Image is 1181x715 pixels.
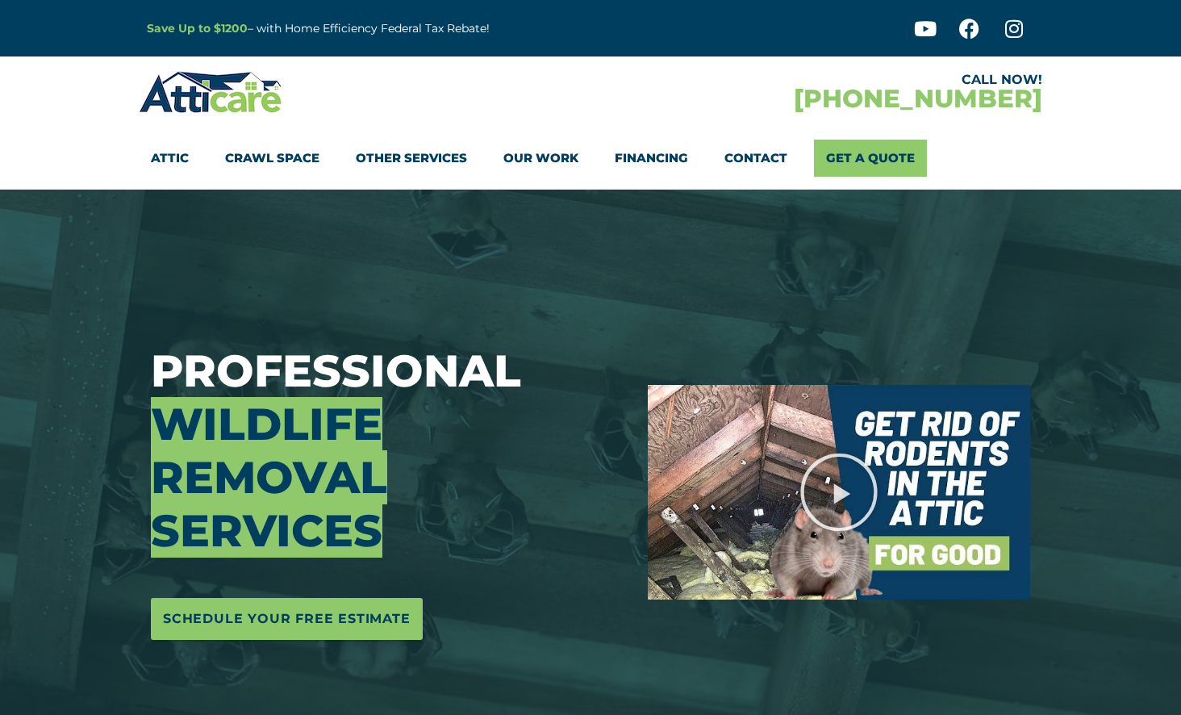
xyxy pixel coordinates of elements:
a: Other Services [356,140,467,177]
div: Play Video [799,452,879,533]
span: Schedule Your Free Estimate [163,606,411,632]
p: – with Home Efficiency Federal Tax Rebate! [147,19,670,38]
a: Save Up to $1200 [147,21,248,36]
a: Schedule Your Free Estimate [151,598,423,640]
a: Financing [615,140,688,177]
a: Our Work [503,140,578,177]
span: Wildlife Removal Services [151,397,387,558]
a: Get A Quote [814,140,927,177]
a: Crawl Space [225,140,319,177]
a: Contact [724,140,787,177]
h3: Professional [151,345,624,558]
div: CALL NOW! [590,73,1042,86]
a: Attic [151,140,189,177]
nav: Menu [151,140,1030,177]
